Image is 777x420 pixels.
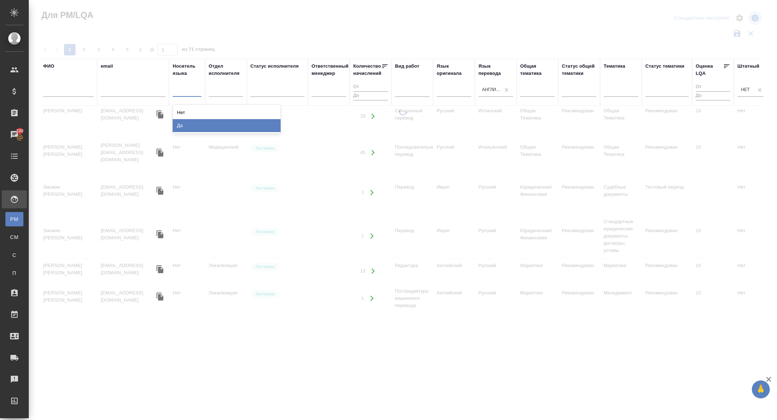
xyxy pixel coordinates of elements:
[9,270,20,277] span: П
[101,63,113,70] div: email
[696,91,730,100] input: До
[604,63,625,70] div: Тематика
[155,291,165,302] button: Скопировать
[209,63,243,77] div: Отдел исполнителя
[9,252,20,259] span: С
[173,106,281,119] div: Нет
[9,234,20,241] span: CM
[755,382,767,397] span: 🙏
[353,63,381,77] div: Количество начислений
[562,63,596,77] div: Статус общей тематики
[155,109,165,120] button: Скопировать
[478,63,513,77] div: Язык перевода
[520,63,555,77] div: Общая тематика
[645,63,684,70] div: Статус тематики
[353,91,388,100] input: До
[155,264,165,275] button: Скопировать
[312,63,349,77] div: Ответственный менеджер
[155,147,165,158] button: Скопировать
[366,145,381,160] button: Открыть работы
[5,266,23,280] a: П
[2,126,27,144] a: 100
[366,109,381,124] button: Открыть работы
[173,119,281,132] div: Да
[364,229,379,244] button: Открыть работы
[696,63,723,77] div: Оценка LQA
[12,127,28,135] span: 100
[43,63,54,70] div: ФИО
[737,63,759,70] div: Штатный
[752,380,770,398] button: 🙏
[741,87,750,93] div: Нет
[437,63,471,77] div: Язык оригинала
[5,230,23,244] a: CM
[9,216,20,223] span: PM
[364,185,379,200] button: Открыть работы
[155,229,165,240] button: Скопировать
[5,212,23,226] a: PM
[366,263,381,278] button: Открыть работы
[696,83,730,92] input: От
[173,63,201,77] div: Носитель языка
[364,291,379,306] button: Открыть работы
[482,87,501,93] div: Английский
[353,83,388,92] input: От
[5,248,23,262] a: С
[395,63,419,70] div: Вид работ
[155,185,165,196] button: Скопировать
[250,63,299,70] div: Статус исполнителя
